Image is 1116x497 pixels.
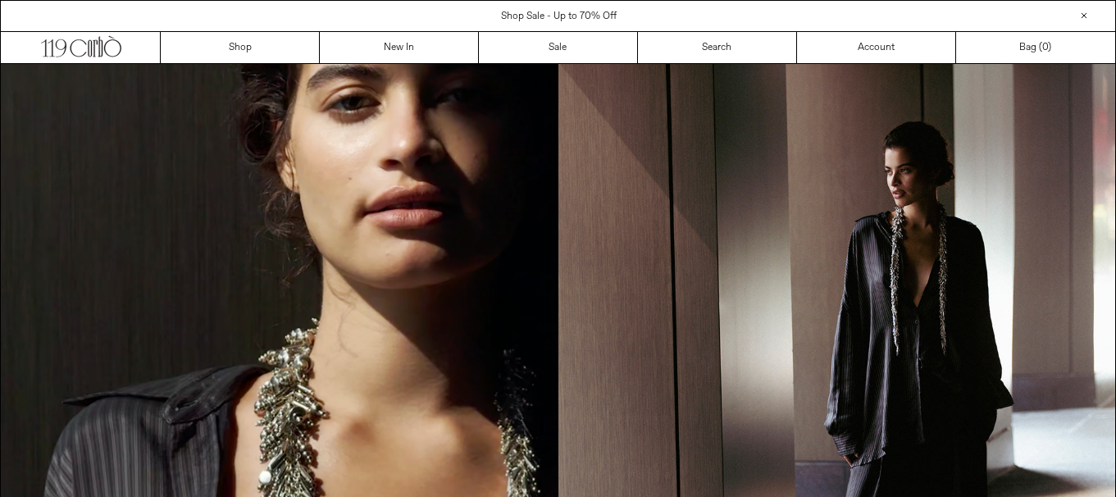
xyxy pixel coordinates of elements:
a: Search [638,32,797,63]
a: New In [320,32,479,63]
a: Bag () [956,32,1115,63]
a: Sale [479,32,638,63]
a: Account [797,32,956,63]
span: 0 [1042,41,1048,54]
a: Shop Sale - Up to 70% Off [501,10,617,23]
span: ) [1042,40,1051,55]
a: Shop [161,32,320,63]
